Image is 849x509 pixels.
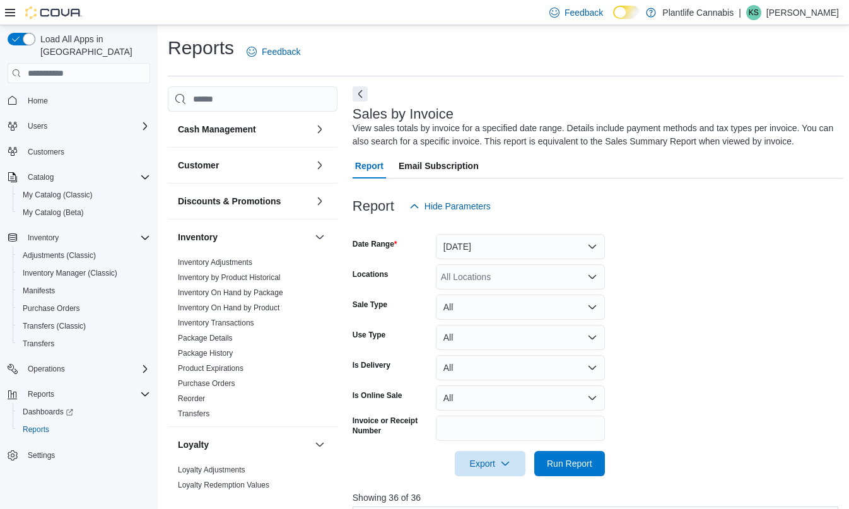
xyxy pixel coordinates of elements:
span: Purchase Orders [23,303,80,313]
p: [PERSON_NAME] [766,5,839,20]
a: Reorder [178,394,205,403]
a: Dashboards [18,404,78,419]
span: Operations [28,364,65,374]
button: Transfers (Classic) [13,317,155,335]
h3: Discounts & Promotions [178,195,281,208]
span: Purchase Orders [178,378,235,389]
button: Reports [13,421,155,438]
button: Settings [3,446,155,464]
p: | [739,5,741,20]
span: Reports [23,387,150,402]
h3: Customer [178,159,219,172]
h3: Loyalty [178,438,209,451]
p: Plantlife Cannabis [662,5,734,20]
button: Cash Management [312,122,327,137]
span: Transfers [23,339,54,349]
span: My Catalog (Beta) [23,208,84,218]
button: Transfers [13,335,155,353]
button: Open list of options [587,272,597,282]
span: Inventory [28,233,59,243]
div: Loyalty [168,462,337,498]
span: Settings [28,450,55,460]
div: View sales totals by invoice for a specified date range. Details include payment methods and tax ... [353,122,837,148]
a: Product Expirations [178,364,243,373]
button: Operations [23,361,70,377]
button: Reports [23,387,59,402]
button: Next [353,86,368,102]
button: Inventory [3,229,155,247]
button: Customers [3,143,155,161]
a: Loyalty Redemption Values [178,481,269,489]
a: Transfers [178,409,209,418]
label: Invoice or Receipt Number [353,416,431,436]
span: Load All Apps in [GEOGRAPHIC_DATA] [35,33,150,58]
span: KS [749,5,759,20]
button: Adjustments (Classic) [13,247,155,264]
span: Users [28,121,47,131]
a: Adjustments (Classic) [18,248,101,263]
button: Catalog [3,168,155,186]
button: Customer [312,158,327,173]
a: Inventory by Product Historical [178,273,281,282]
button: Hide Parameters [404,194,496,219]
button: My Catalog (Beta) [13,204,155,221]
label: Is Online Sale [353,390,402,401]
button: Run Report [534,451,605,476]
button: Inventory [178,231,310,243]
div: Kris Swick [746,5,761,20]
button: Loyalty [178,438,310,451]
a: Settings [23,448,60,463]
label: Is Delivery [353,360,390,370]
button: All [436,325,605,350]
a: Purchase Orders [18,301,85,316]
a: Feedback [242,39,305,64]
span: Inventory On Hand by Package [178,288,283,298]
span: Reorder [178,394,205,404]
span: Package History [178,348,233,358]
button: Operations [3,360,155,378]
a: Dashboards [13,403,155,421]
button: All [436,355,605,380]
span: Customers [23,144,150,160]
span: Dashboards [18,404,150,419]
button: Loyalty [312,437,327,452]
input: Dark Mode [613,6,640,19]
button: Inventory [23,230,64,245]
span: Loyalty Redemption Values [178,480,269,490]
span: Run Report [547,457,592,470]
button: Users [23,119,52,134]
span: Inventory Adjustments [178,257,252,267]
a: Home [23,93,53,108]
span: Operations [23,361,150,377]
span: Transfers (Classic) [23,321,86,331]
a: Transfers (Classic) [18,319,91,334]
span: Product Expirations [178,363,243,373]
label: Use Type [353,330,385,340]
span: Reports [28,389,54,399]
span: Inventory On Hand by Product [178,303,279,313]
button: All [436,385,605,411]
span: Export [462,451,518,476]
h3: Report [353,199,394,214]
span: Settings [23,447,150,463]
span: Catalog [23,170,150,185]
button: All [436,295,605,320]
a: Purchase Orders [178,379,235,388]
button: Export [455,451,525,476]
span: Manifests [18,283,150,298]
span: Transfers [178,409,209,419]
button: Inventory [312,230,327,245]
span: Catalog [28,172,54,182]
span: Feedback [262,45,300,58]
span: Transfers [18,336,150,351]
span: My Catalog (Beta) [18,205,150,220]
a: Transfers [18,336,59,351]
span: Loyalty Adjustments [178,465,245,475]
button: Reports [3,385,155,403]
span: Customers [28,147,64,157]
a: Package Details [178,334,233,342]
span: Dashboards [23,407,73,417]
button: Discounts & Promotions [312,194,327,209]
span: Inventory Manager (Classic) [18,266,150,281]
button: Manifests [13,282,155,300]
